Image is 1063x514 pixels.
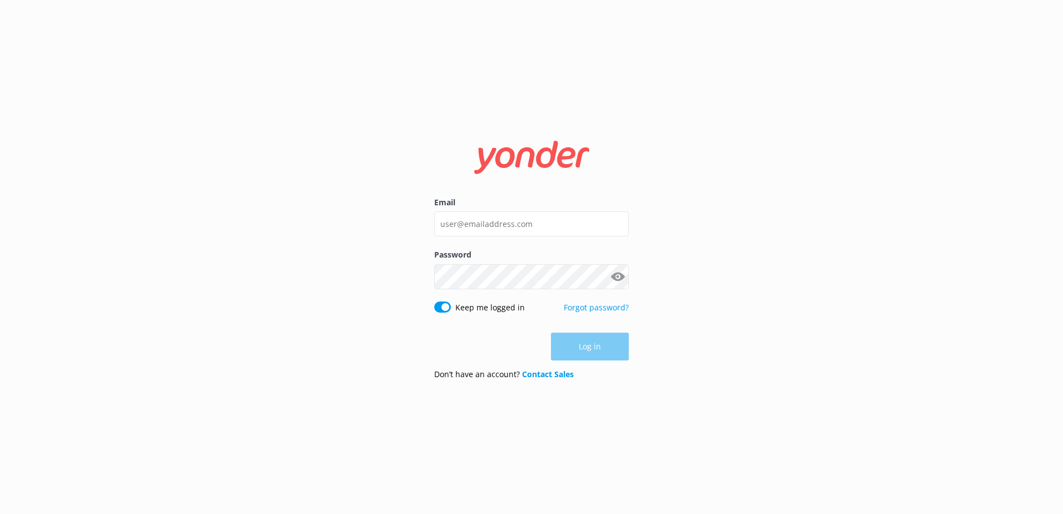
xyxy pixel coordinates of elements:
[564,302,629,313] a: Forgot password?
[434,211,629,236] input: user@emailaddress.com
[455,302,525,314] label: Keep me logged in
[434,196,629,209] label: Email
[607,265,629,288] button: Show password
[434,368,574,380] p: Don’t have an account?
[522,369,574,379] a: Contact Sales
[434,249,629,261] label: Password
